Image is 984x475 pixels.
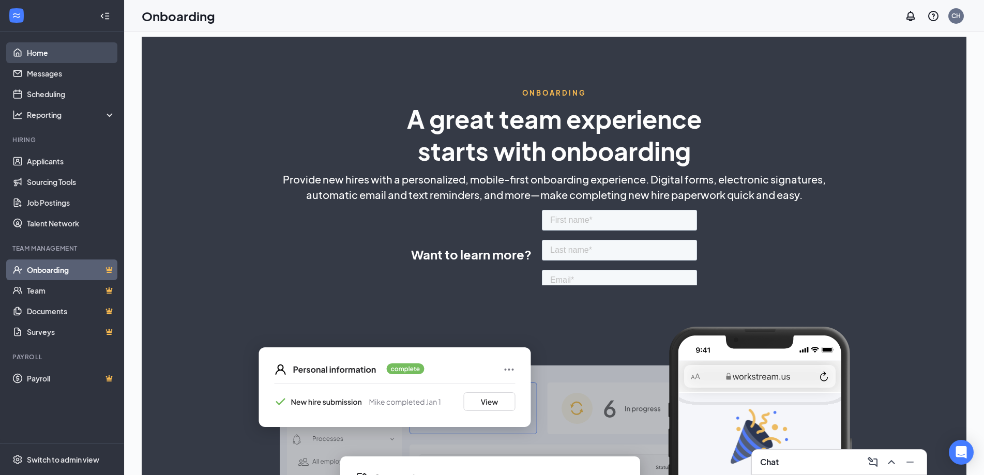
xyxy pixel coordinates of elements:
[27,110,116,120] div: Reporting
[27,368,115,389] a: PayrollCrown
[12,244,113,253] div: Team Management
[927,10,940,22] svg: QuestionInfo
[522,88,586,98] span: ONBOARDING
[27,42,115,63] a: Home
[865,454,881,470] button: ComposeMessage
[904,10,917,22] svg: Notifications
[27,454,99,465] div: Switch to admin view
[12,110,23,120] svg: Analysis
[11,10,22,21] svg: WorkstreamLogo
[883,454,900,470] button: ChevronUp
[12,454,23,465] svg: Settings
[27,172,115,192] a: Sourcing Tools
[12,353,113,361] div: Payroll
[27,280,115,301] a: TeamCrown
[411,245,532,264] span: Want to learn more?
[867,456,879,468] svg: ComposeMessage
[949,440,974,465] div: Open Intercom Messenger
[27,192,115,213] a: Job Postings
[418,135,691,166] span: starts with onboarding
[12,135,113,144] div: Hiring
[27,321,115,342] a: SurveysCrown
[306,187,803,203] span: automatic email and text reminders, and more—make completing new hire paperwork quick and easy.
[407,103,702,134] span: A great team experience
[142,7,215,25] h1: Onboarding
[885,456,898,468] svg: ChevronUp
[27,151,115,172] a: Applicants
[27,84,115,104] a: Scheduling
[27,301,115,321] a: DocumentsCrown
[904,456,916,468] svg: Minimize
[542,208,697,285] iframe: Form 0
[100,11,110,21] svg: Collapse
[283,172,826,187] span: Provide new hires with a personalized, mobile-first onboarding experience. Digital forms, electro...
[27,63,115,84] a: Messages
[902,454,918,470] button: Minimize
[951,11,961,20] div: CH
[27,259,115,280] a: OnboardingCrown
[760,456,779,468] h3: Chat
[27,213,115,234] a: Talent Network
